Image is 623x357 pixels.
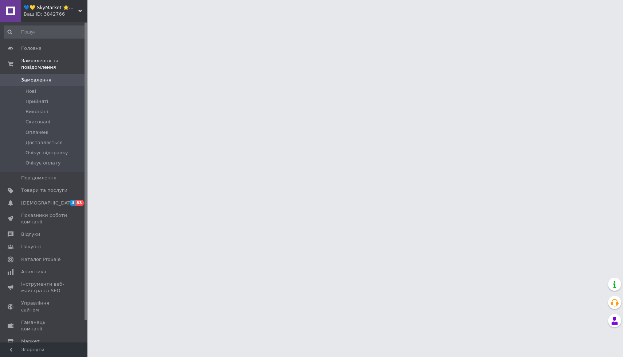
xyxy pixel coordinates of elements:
span: Очікує оплату [26,160,60,166]
span: 4 [70,200,75,206]
span: Покупці [21,243,41,250]
span: Скасовані [26,119,50,125]
span: Прийняті [26,98,48,105]
span: Інструменти веб-майстра та SEO [21,281,67,294]
span: [DEMOGRAPHIC_DATA] [21,200,75,206]
span: Замовлення та повідомлення [21,57,87,71]
span: Очікує відправку [26,150,68,156]
span: Оплачені [26,129,48,136]
span: Каталог ProSale [21,256,60,263]
span: Відгуки [21,231,40,238]
span: Гаманець компанії [21,319,67,332]
div: Ваш ID: 3842766 [24,11,87,17]
span: Замовлення [21,77,51,83]
span: Головна [21,45,42,52]
span: Маркет [21,338,40,345]
span: Показники роботи компанії [21,212,67,225]
span: Аналітика [21,269,46,275]
span: Нові [26,88,36,95]
span: Виконані [26,108,48,115]
span: Доставляється [26,139,63,146]
span: Управління сайтом [21,300,67,313]
span: 💙💛 SkyMarket ⭐️⭐️⭐️⭐️⭐️ [24,4,78,11]
span: 83 [75,200,84,206]
span: Товари та послуги [21,187,67,194]
input: Пошук [4,25,86,39]
span: Повідомлення [21,175,56,181]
